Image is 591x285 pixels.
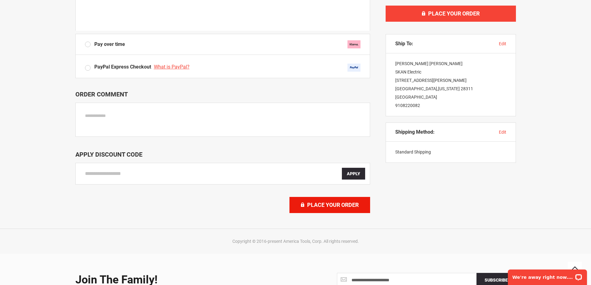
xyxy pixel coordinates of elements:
span: PayPal Express Checkout [94,64,151,70]
span: Place Your Order [307,202,359,208]
span: Pay over time [94,41,125,48]
div: Copyright © 2016-present America Tools, Corp. All rights reserved. [74,238,517,244]
span: edit [499,130,506,135]
iframe: LiveChat chat widget [504,265,591,285]
span: [US_STATE] [438,86,460,91]
img: klarna.svg [347,40,360,48]
button: edit [499,41,506,47]
span: What is PayPal? [154,64,190,70]
button: Apply [342,168,365,180]
span: Shipping Method: [395,129,435,135]
button: Place Your Order [289,197,370,213]
span: Subscribe [485,278,508,283]
span: Apply [347,171,360,176]
span: Apply Discount Code [75,151,142,158]
button: edit [499,129,506,135]
span: Place Your Order [428,10,480,17]
p: Order Comment [75,91,370,98]
img: Acceptance Mark [347,64,360,72]
button: Place Your Order [386,6,516,22]
div: [PERSON_NAME] [PERSON_NAME] SKAN Electric [STREET_ADDRESS][PERSON_NAME] [GEOGRAPHIC_DATA] , 28311... [386,53,516,116]
span: Standard Shipping [395,149,431,154]
span: edit [499,41,506,46]
span: Ship To: [395,41,413,47]
a: 9108220082 [395,103,420,108]
a: What is PayPal? [154,64,191,70]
